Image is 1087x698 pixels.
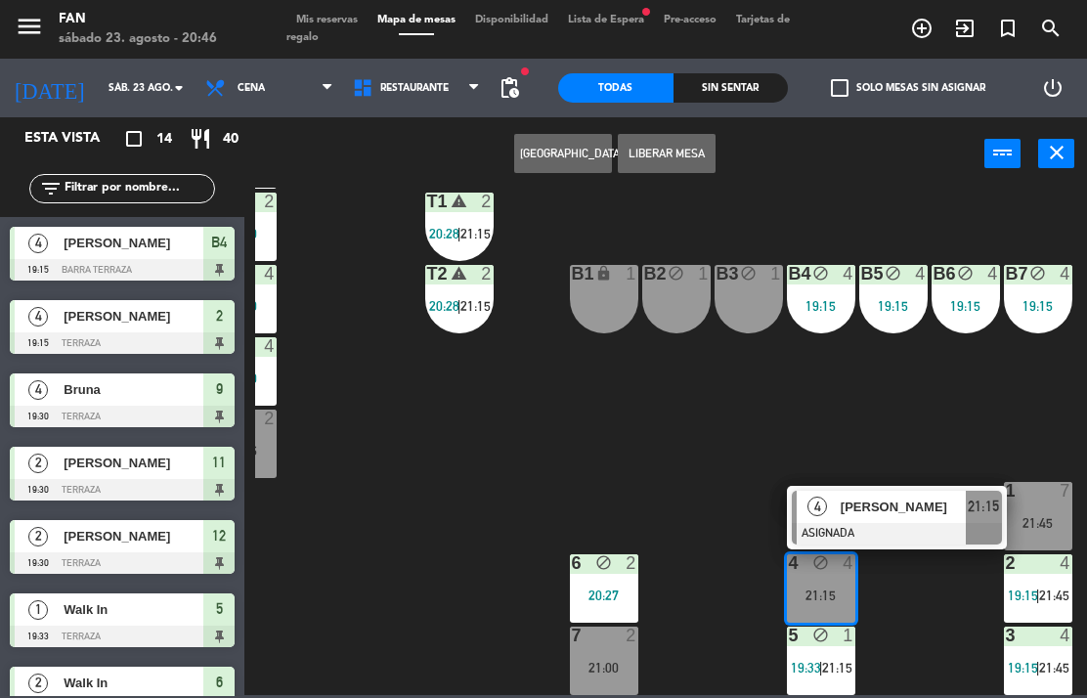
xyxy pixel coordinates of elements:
[572,265,573,283] div: B1
[957,265,974,282] i: block
[787,589,855,602] div: 21:15
[10,127,141,151] div: Esta vista
[1060,482,1071,500] div: 7
[216,671,223,694] span: 6
[900,12,943,45] span: RESERVAR MESA
[64,306,203,327] span: [PERSON_NAME]
[1004,299,1072,313] div: 19:15
[481,265,493,283] div: 2
[64,599,203,620] span: Walk In
[943,12,986,45] span: WALK IN
[28,527,48,546] span: 2
[15,12,44,41] i: menu
[986,12,1029,45] span: Reserva especial
[595,554,612,571] i: block
[1006,554,1007,572] div: 2
[910,17,934,40] i: add_circle_outline
[28,674,48,693] span: 2
[595,265,612,282] i: lock
[264,410,276,427] div: 2
[167,76,191,100] i: arrow_drop_down
[932,299,1000,313] div: 19:15
[451,265,467,282] i: warning
[264,265,276,283] div: 4
[915,265,927,283] div: 4
[934,265,935,283] div: B6
[996,17,1020,40] i: turned_in_not
[64,673,203,693] span: Walk In
[64,233,203,253] span: [PERSON_NAME]
[1060,627,1071,644] div: 4
[64,526,203,546] span: [PERSON_NAME]
[843,627,854,644] div: 1
[1008,660,1038,676] span: 19:15
[59,10,217,29] div: Fan
[264,337,276,355] div: 4
[640,6,652,18] span: fiber_manual_record
[843,265,854,283] div: 4
[1038,139,1074,168] button: close
[1041,76,1065,100] i: power_settings_new
[812,265,829,282] i: block
[465,15,558,25] span: Disponibilidad
[843,554,854,572] div: 4
[812,554,829,571] i: block
[427,265,428,283] div: T2
[519,65,531,77] span: fiber_manual_record
[1029,12,1072,45] span: BUSCAR
[216,377,223,401] span: 9
[626,265,637,283] div: 1
[558,73,674,103] div: Todas
[427,193,428,210] div: T1
[968,495,999,518] span: 21:15
[481,193,493,210] div: 2
[618,134,716,173] button: Liberar Mesa
[28,380,48,400] span: 4
[368,15,465,25] span: Mapa de mesas
[1039,660,1069,676] span: 21:45
[514,134,612,173] button: [GEOGRAPHIC_DATA]
[626,554,637,572] div: 2
[789,554,790,572] div: 4
[457,226,461,241] span: |
[831,79,985,97] label: Solo mesas sin asignar
[1006,265,1007,283] div: B7
[212,451,226,474] span: 11
[28,454,48,473] span: 2
[212,524,226,547] span: 12
[859,299,928,313] div: 19:15
[28,307,48,327] span: 4
[570,589,638,602] div: 20:27
[264,193,276,210] div: 2
[28,234,48,253] span: 4
[59,29,217,49] div: sábado 23. agosto - 20:46
[654,15,726,25] span: Pre-acceso
[841,497,966,517] span: [PERSON_NAME]
[156,128,172,151] span: 14
[984,139,1021,168] button: power_input
[822,660,852,676] span: 21:15
[1008,588,1038,603] span: 19:15
[63,178,214,199] input: Filtrar por nombre...
[1060,554,1071,572] div: 4
[885,265,901,282] i: block
[64,379,203,400] span: Bruna
[770,265,782,283] div: 1
[819,660,823,676] span: |
[64,453,203,473] span: [PERSON_NAME]
[668,265,684,282] i: block
[1006,627,1007,644] div: 3
[1060,265,1071,283] div: 4
[286,15,368,25] span: Mis reservas
[1036,660,1040,676] span: |
[789,627,790,644] div: 5
[460,226,491,241] span: 21:15
[807,497,827,516] span: 4
[451,193,467,209] i: warning
[1039,588,1069,603] span: 21:45
[189,127,212,151] i: restaurant
[953,17,977,40] i: exit_to_app
[1036,588,1040,603] span: |
[740,265,757,282] i: block
[861,265,862,283] div: B5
